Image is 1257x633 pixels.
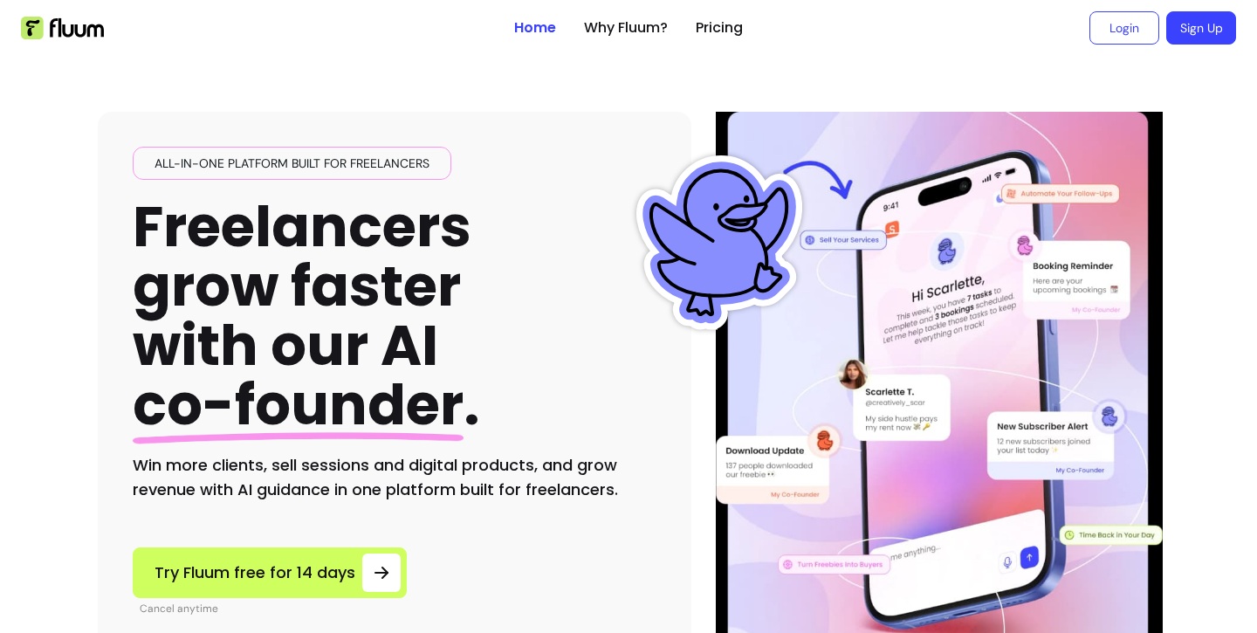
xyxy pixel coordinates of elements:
a: Login [1089,11,1159,45]
a: Try Fluum free for 14 days [133,547,407,598]
span: Try Fluum free for 14 days [155,561,355,585]
a: Sign Up [1166,11,1236,45]
a: Why Fluum? [584,17,668,38]
p: Cancel anytime [140,602,407,616]
a: Home [514,17,556,38]
img: Fluum Duck sticker [632,155,807,330]
span: All-in-one platform built for freelancers [148,155,436,172]
a: Pricing [696,17,743,38]
span: co-founder [133,366,464,444]
h1: Freelancers grow faster with our AI . [133,197,480,436]
h2: Win more clients, sell sessions and digital products, and grow revenue with AI guidance in one pl... [133,453,656,502]
img: Fluum Logo [21,17,104,39]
